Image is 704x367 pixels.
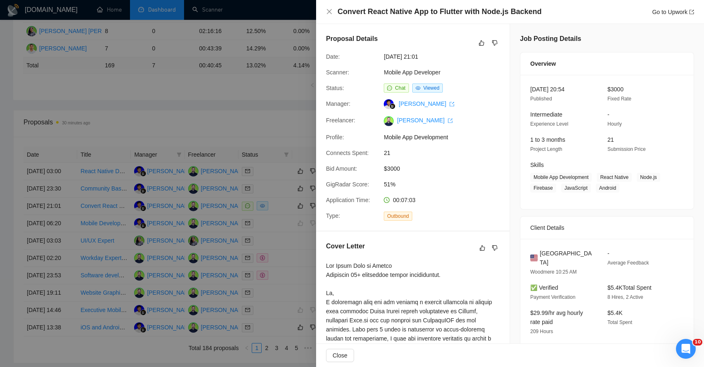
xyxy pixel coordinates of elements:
[480,245,485,251] span: like
[597,173,632,182] span: React Native
[448,118,453,123] span: export
[530,96,552,102] span: Published
[326,8,333,15] span: close
[530,183,556,193] span: Firebase
[530,329,553,334] span: 209 Hours
[607,260,649,266] span: Average Feedback
[384,164,508,173] span: $3000
[384,212,412,221] span: Outbound
[607,96,631,102] span: Fixed Rate
[384,133,508,142] span: Mobile App Development
[490,243,500,253] button: dislike
[492,245,498,251] span: dislike
[449,102,454,107] span: export
[384,148,508,157] span: 21
[607,86,624,93] span: $3000
[530,253,538,262] img: 🇺🇸
[326,34,378,44] h5: Proposal Details
[326,117,355,124] span: Freelancer:
[607,146,646,152] span: Submission Price
[637,173,660,182] span: Node.js
[326,85,344,91] span: Status:
[477,38,487,48] button: like
[530,136,565,143] span: 1 to 3 months
[530,284,558,291] span: ✅ Verified
[652,9,694,15] a: Go to Upworkexport
[596,183,619,193] span: Android
[399,100,454,107] a: [PERSON_NAME] export
[607,136,614,143] span: 21
[338,7,541,17] h4: Convert React Native App to Flutter with Node.js Backend
[326,150,369,156] span: Connects Spent:
[530,121,568,127] span: Experience Level
[326,134,344,141] span: Profile:
[477,243,487,253] button: like
[326,8,333,15] button: Close
[530,162,544,168] span: Skills
[530,217,684,239] div: Client Details
[490,38,500,48] button: dislike
[395,85,405,91] span: Chat
[390,103,395,109] img: gigradar-bm.png
[326,165,357,172] span: Bid Amount:
[326,100,350,107] span: Manager:
[384,52,508,61] span: [DATE] 21:01
[333,351,347,360] span: Close
[326,181,369,188] span: GigRadar Score:
[561,183,591,193] span: JavaScript
[492,40,498,46] span: dislike
[530,173,592,182] span: Mobile App Development
[530,111,562,118] span: Intermediate
[607,294,643,300] span: 8 Hires, 2 Active
[384,180,508,189] span: 51%
[326,69,349,76] span: Scanner:
[393,197,416,203] span: 00:07:03
[607,319,632,325] span: Total Spent
[676,339,696,359] iframe: Intercom live chat
[397,117,453,124] a: [PERSON_NAME] export
[530,146,562,152] span: Project Length
[387,86,392,91] span: message
[607,111,610,118] span: -
[384,197,390,203] span: clock-circle
[607,310,623,316] span: $5.4K
[326,212,340,219] span: Type:
[607,250,610,257] span: -
[530,59,556,68] span: Overview
[326,53,340,60] span: Date:
[530,269,577,275] span: Woodmere 10:25 AM
[384,69,440,76] a: Mobile App Developer
[326,241,365,251] h5: Cover Letter
[530,294,575,300] span: Payment Verification
[607,121,622,127] span: Hourly
[479,40,484,46] span: like
[326,197,370,203] span: Application Time:
[693,339,702,346] span: 10
[520,34,581,44] h5: Job Posting Details
[384,116,394,126] img: c1_CvyS9CxCoSJC3mD3BH92RPhVJClFqPvkRQBDCSy2tztzXYjDvTSff_hzb3jbmjQ
[326,349,354,362] button: Close
[530,310,583,325] span: $29.99/hr avg hourly rate paid
[423,85,439,91] span: Viewed
[530,86,565,93] span: [DATE] 20:54
[689,10,694,14] span: export
[540,249,594,267] span: [GEOGRAPHIC_DATA]
[607,284,652,291] span: $5.4K Total Spent
[416,86,421,91] span: eye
